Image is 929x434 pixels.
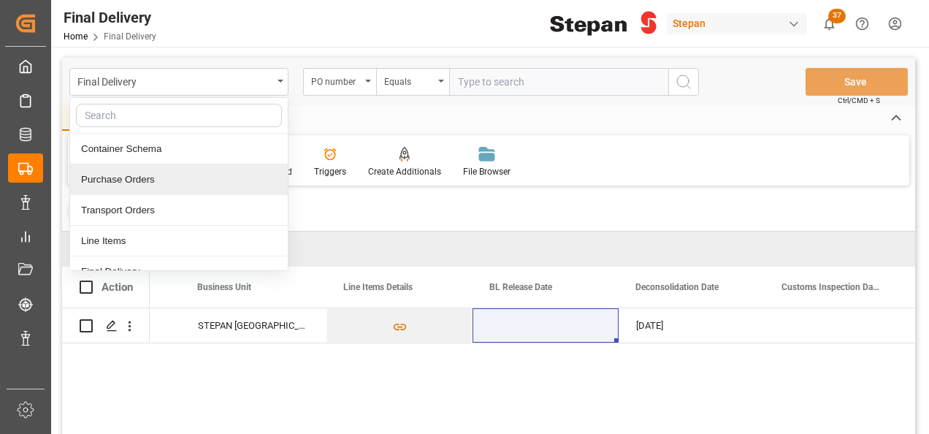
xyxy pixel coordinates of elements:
button: open menu [303,68,376,96]
span: 37 [828,9,846,23]
div: [DATE] [619,308,765,343]
div: Container Schema [70,134,288,164]
img: Stepan_Company_logo.svg.png_1713531530.png [550,11,657,37]
div: PO number [311,72,361,88]
span: Line Items Details [343,282,413,292]
div: File Browser [463,165,511,178]
button: open menu [376,68,449,96]
div: Final Delivery [64,7,156,28]
button: search button [668,68,699,96]
input: Search [76,104,282,127]
span: BL Release Date [489,282,552,292]
div: Press SPACE to select this row. [62,308,150,343]
span: Deconsolidation Date [635,282,719,292]
div: Equals [384,72,434,88]
button: show 37 new notifications [813,7,846,40]
span: Customs Inspection Date [781,282,879,292]
div: STEPAN [GEOGRAPHIC_DATA] - [PERSON_NAME] [180,308,326,343]
div: Line Items [70,226,288,256]
div: Final Delivery [77,72,272,90]
div: Final Delivery [70,256,288,287]
button: Help Center [846,7,879,40]
div: Create Additionals [368,165,441,178]
button: Save [806,68,908,96]
div: Home [62,106,112,131]
span: Business Unit [197,282,251,292]
button: close menu [69,68,288,96]
div: Triggers [314,165,346,178]
div: Purchase Orders [70,164,288,195]
a: Home [64,31,88,42]
span: Ctrl/CMD + S [838,95,880,106]
div: Action [102,281,133,294]
input: Type to search [449,68,668,96]
div: Transport Orders [70,195,288,226]
div: Stepan [667,13,807,34]
button: Stepan [667,9,813,37]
